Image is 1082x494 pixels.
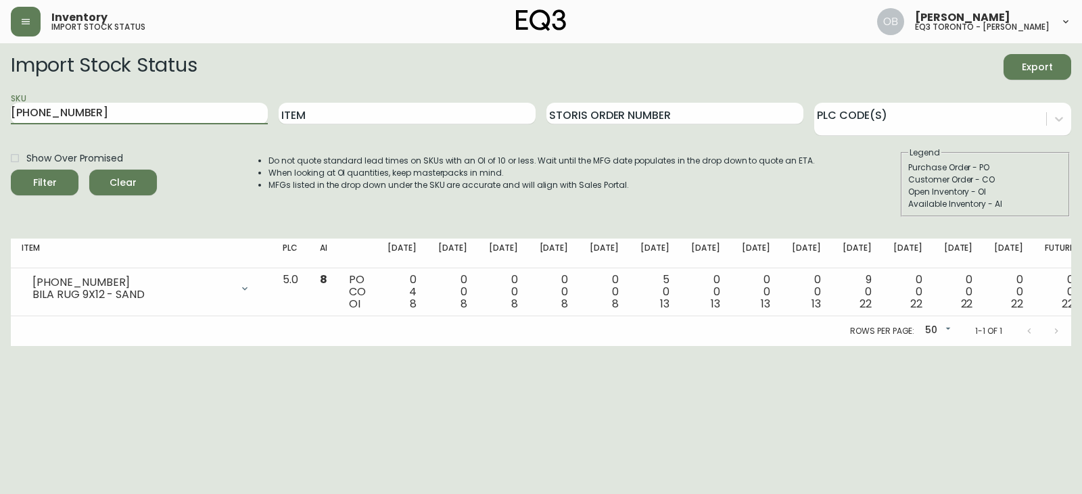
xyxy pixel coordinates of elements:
[410,296,417,312] span: 8
[438,274,467,310] div: 0 0
[100,174,146,191] span: Clear
[920,320,954,342] div: 50
[1014,59,1060,76] span: Export
[1011,296,1023,312] span: 22
[961,296,973,312] span: 22
[489,274,518,310] div: 0 0
[272,239,309,268] th: PLC
[516,9,566,31] img: logo
[309,239,338,268] th: AI
[268,179,815,191] li: MFGs listed in the drop down under the SKU are accurate and will align with Sales Portal.
[320,272,327,287] span: 8
[731,239,782,268] th: [DATE]
[561,296,568,312] span: 8
[944,274,973,310] div: 0 0
[908,162,1062,174] div: Purchase Order - PO
[349,296,360,312] span: OI
[1045,274,1074,310] div: 0 0
[908,147,941,159] legend: Legend
[89,170,157,195] button: Clear
[387,274,417,310] div: 0 4
[640,274,669,310] div: 5 0
[691,274,720,310] div: 0 0
[860,296,872,312] span: 22
[377,239,427,268] th: [DATE]
[349,274,366,310] div: PO CO
[11,54,197,80] h2: Import Stock Status
[478,239,529,268] th: [DATE]
[11,239,272,268] th: Item
[630,239,680,268] th: [DATE]
[792,274,821,310] div: 0 0
[26,151,123,166] span: Show Over Promised
[915,12,1010,23] span: [PERSON_NAME]
[975,325,1002,337] p: 1-1 of 1
[612,296,619,312] span: 8
[908,186,1062,198] div: Open Inventory - OI
[1004,54,1071,80] button: Export
[22,274,261,303] div: [PHONE_NUMBER]BILA RUG 9X12 - SAND
[268,155,815,167] li: Do not quote standard lead times on SKUs with an OI of 10 or less. Wait until the MFG date popula...
[811,296,821,312] span: 13
[781,239,832,268] th: [DATE]
[51,23,145,31] h5: import stock status
[910,296,922,312] span: 22
[51,12,108,23] span: Inventory
[540,274,569,310] div: 0 0
[843,274,872,310] div: 9 0
[272,268,309,316] td: 5.0
[983,239,1034,268] th: [DATE]
[877,8,904,35] img: 8e0065c524da89c5c924d5ed86cfe468
[268,167,815,179] li: When looking at OI quantities, keep masterpacks in mind.
[908,174,1062,186] div: Customer Order - CO
[883,239,933,268] th: [DATE]
[742,274,771,310] div: 0 0
[994,274,1023,310] div: 0 0
[11,170,78,195] button: Filter
[933,239,984,268] th: [DATE]
[660,296,669,312] span: 13
[850,325,914,337] p: Rows per page:
[1062,296,1074,312] span: 22
[32,276,231,289] div: [PHONE_NUMBER]
[529,239,580,268] th: [DATE]
[511,296,518,312] span: 8
[590,274,619,310] div: 0 0
[832,239,883,268] th: [DATE]
[461,296,467,312] span: 8
[427,239,478,268] th: [DATE]
[908,198,1062,210] div: Available Inventory - AI
[893,274,922,310] div: 0 0
[711,296,720,312] span: 13
[915,23,1050,31] h5: eq3 toronto - [PERSON_NAME]
[32,289,231,301] div: BILA RUG 9X12 - SAND
[579,239,630,268] th: [DATE]
[761,296,770,312] span: 13
[680,239,731,268] th: [DATE]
